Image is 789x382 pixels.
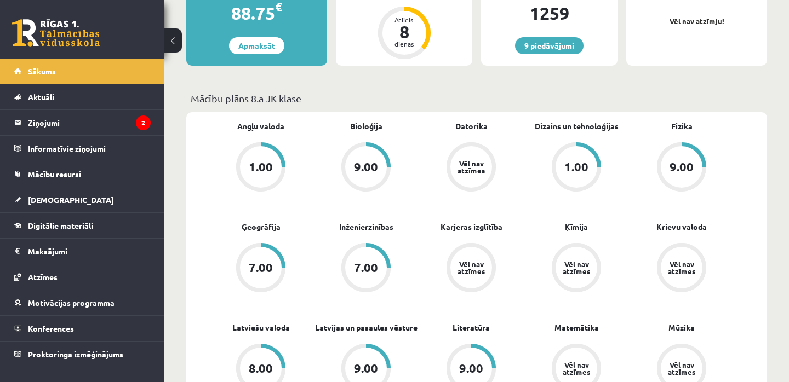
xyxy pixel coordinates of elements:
div: 1.00 [564,161,588,173]
div: Vēl nav atzīmes [561,361,592,375]
a: Literatūra [453,322,490,333]
a: Krievu valoda [656,221,707,233]
a: Digitālie materiāli [14,213,151,238]
a: Sākums [14,59,151,84]
a: Apmaksāt [229,37,284,54]
a: Inženierzinības [339,221,393,233]
a: 9.00 [629,142,734,194]
p: Mācību plāns 8.a JK klase [191,91,763,106]
a: Aktuāli [14,84,151,109]
a: Angļu valoda [237,120,284,132]
div: Vēl nav atzīmes [666,261,697,275]
div: 9.00 [354,362,378,374]
a: Vēl nav atzīmes [419,243,524,294]
a: 1.00 [208,142,313,194]
span: Proktoringa izmēģinājums [28,349,123,359]
i: 2 [136,115,151,130]
a: 7.00 [208,243,313,294]
legend: Informatīvie ziņojumi [28,136,151,161]
a: [DEMOGRAPHIC_DATA] [14,187,151,212]
span: Motivācijas programma [28,298,115,308]
a: Proktoringa izmēģinājums [14,342,151,367]
span: [DEMOGRAPHIC_DATA] [28,195,114,205]
a: 7.00 [313,243,419,294]
a: 9.00 [313,142,419,194]
a: Ķīmija [565,221,588,233]
div: Vēl nav atzīmes [456,261,487,275]
div: 9.00 [670,161,694,173]
a: Motivācijas programma [14,290,151,315]
a: Matemātika [554,322,599,333]
p: Vēl nav atzīmju! [632,16,762,27]
div: 7.00 [354,262,378,274]
a: Bioloģija [350,120,382,132]
div: Vēl nav atzīmes [561,261,592,275]
a: Vēl nav atzīmes [524,243,629,294]
div: 9.00 [354,161,378,173]
a: Atzīmes [14,264,151,290]
a: Ziņojumi2 [14,110,151,135]
div: 8.00 [249,362,273,374]
div: Vēl nav atzīmes [666,361,697,375]
a: Ģeogrāfija [242,221,281,233]
a: Dizains un tehnoloģijas [535,120,619,132]
a: Latvijas un pasaules vēsture [315,322,418,333]
div: Vēl nav atzīmes [456,160,487,174]
div: 1.00 [249,161,273,173]
div: 7.00 [249,262,273,274]
span: Atzīmes [28,272,58,282]
a: Fizika [671,120,693,132]
span: Digitālie materiāli [28,221,93,230]
a: Vēl nav atzīmes [629,243,734,294]
a: Konferences [14,316,151,341]
a: Informatīvie ziņojumi [14,136,151,161]
a: Vēl nav atzīmes [419,142,524,194]
a: Mācību resursi [14,161,151,187]
a: Karjeras izglītība [441,221,502,233]
span: Konferences [28,323,74,333]
legend: Ziņojumi [28,110,151,135]
div: 9.00 [459,362,483,374]
a: Latviešu valoda [232,322,290,333]
span: Sākums [28,66,56,76]
div: Atlicis [388,16,421,23]
a: Mūzika [668,322,695,333]
div: dienas [388,40,421,47]
a: Datorika [455,120,488,132]
a: 9 piedāvājumi [515,37,584,54]
span: Mācību resursi [28,169,81,179]
span: Aktuāli [28,92,54,102]
legend: Maksājumi [28,239,151,264]
a: Rīgas 1. Tālmācības vidusskola [12,19,100,47]
a: Maksājumi [14,239,151,264]
div: 8 [388,23,421,40]
a: 1.00 [524,142,629,194]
